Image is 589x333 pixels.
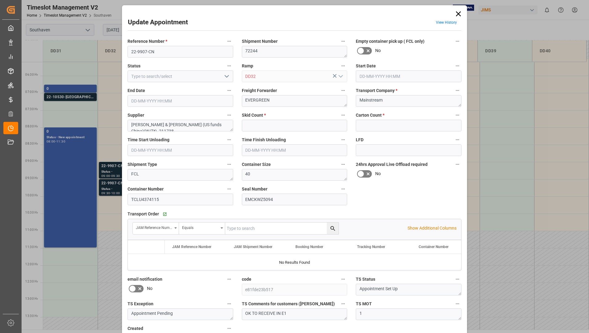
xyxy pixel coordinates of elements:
[375,171,381,177] span: No
[453,300,461,308] button: TS MOT
[242,112,266,118] span: Skid Count
[295,245,323,249] span: Booking Number
[356,112,384,118] span: Carton Count
[356,161,428,168] span: 24hrs Approval Live Offload required
[356,308,461,320] textarea: 1
[128,301,153,307] span: TS Exception
[375,47,381,54] span: No
[128,38,167,45] span: Reference Number
[453,136,461,144] button: LFD
[339,62,347,70] button: Ramp
[242,46,347,58] textarea: 72244
[242,137,286,143] span: Time Finish Unloading
[336,72,345,81] button: open menu
[436,20,457,25] a: View History
[453,86,461,94] button: Transport Company *
[172,245,211,249] span: JAM Reference Number
[242,70,347,82] input: Type to search/select
[453,62,461,70] button: Start Date
[357,245,385,249] span: Tracking Number
[128,87,145,94] span: End Date
[242,95,347,107] textarea: EVERGREEN
[453,37,461,45] button: Empty container pick up ( FCL only)
[242,186,267,192] span: Seal Number
[356,137,364,143] span: LFD
[242,63,253,69] span: Ramp
[128,144,233,156] input: DD-MM-YYYY HH:MM
[408,225,457,231] p: Show Additional Columns
[225,324,233,332] button: Created
[242,169,347,181] textarea: 40
[356,95,461,107] textarea: Mainstream
[419,245,449,249] span: Container Number
[339,185,347,193] button: Seal Number
[453,275,461,283] button: TS Status
[128,186,164,192] span: Container Number
[242,87,277,94] span: Freight Forwarder
[339,136,347,144] button: Time Finish Unloading
[128,169,233,181] textarea: FCL
[225,185,233,193] button: Container Number
[356,87,397,94] span: Transport Company
[128,18,188,27] h2: Update Appointment
[339,37,347,45] button: Shipment Number
[128,70,233,82] input: Type to search/select
[128,112,144,118] span: Supplier
[339,111,347,119] button: Skid Count *
[128,63,140,69] span: Status
[133,223,179,234] button: open menu
[339,160,347,168] button: Container Size
[128,137,169,143] span: Time Start Unloading
[225,160,233,168] button: Shipment Type
[225,111,233,119] button: Supplier
[128,95,233,107] input: DD-MM-YYYY HH:MM
[128,308,233,320] textarea: Appointment Pending
[128,120,233,131] textarea: [PERSON_NAME] & [PERSON_NAME] (US funds China)(W/T*)- 211738
[225,136,233,144] button: Time Start Unloading
[225,275,233,283] button: email notification
[356,70,461,82] input: DD-MM-YYYY HH:MM
[225,223,339,234] input: Type to search
[453,160,461,168] button: 24hrs Approval Live Offload required
[225,300,233,308] button: TS Exception
[221,72,231,81] button: open menu
[128,211,159,217] span: Transport Order
[356,284,461,295] textarea: Appointment Set Up
[136,223,172,231] div: JAM Reference Number
[242,276,251,283] span: code
[128,325,143,332] span: Created
[242,308,347,320] textarea: OK TO RECEIVE IN E1
[242,301,335,307] span: TS Comments for customers ([PERSON_NAME])
[356,63,376,69] span: Start Date
[242,144,347,156] input: DD-MM-YYYY HH:MM
[356,38,424,45] span: Empty container pick up ( FCL only)
[339,275,347,283] button: code
[179,223,225,234] button: open menu
[128,161,157,168] span: Shipment Type
[225,86,233,94] button: End Date
[242,161,271,168] span: Container Size
[147,285,152,292] span: No
[234,245,272,249] span: JAM Shipment Number
[128,276,162,283] span: email notification
[327,223,339,234] button: search button
[242,38,278,45] span: Shipment Number
[356,276,375,283] span: TS Status
[339,86,347,94] button: Freight Forwarder
[453,111,461,119] button: Carton Count *
[225,37,233,45] button: Reference Number *
[339,300,347,308] button: TS Comments for customers ([PERSON_NAME])
[225,62,233,70] button: Status
[356,301,372,307] span: TS MOT
[182,223,218,231] div: Equals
